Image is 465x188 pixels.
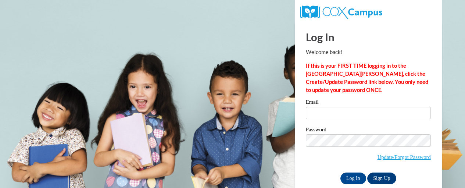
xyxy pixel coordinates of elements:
[306,63,428,93] strong: If this is your FIRST TIME logging in to the [GEOGRAPHIC_DATA][PERSON_NAME], click the Create/Upd...
[300,6,382,19] img: COX Campus
[306,99,431,107] label: Email
[300,8,382,15] a: COX Campus
[306,29,431,45] h1: Log In
[378,154,431,160] a: Update/Forgot Password
[367,173,396,184] a: Sign Up
[306,48,431,56] p: Welcome back!
[306,127,431,134] label: Password
[340,173,366,184] input: Log In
